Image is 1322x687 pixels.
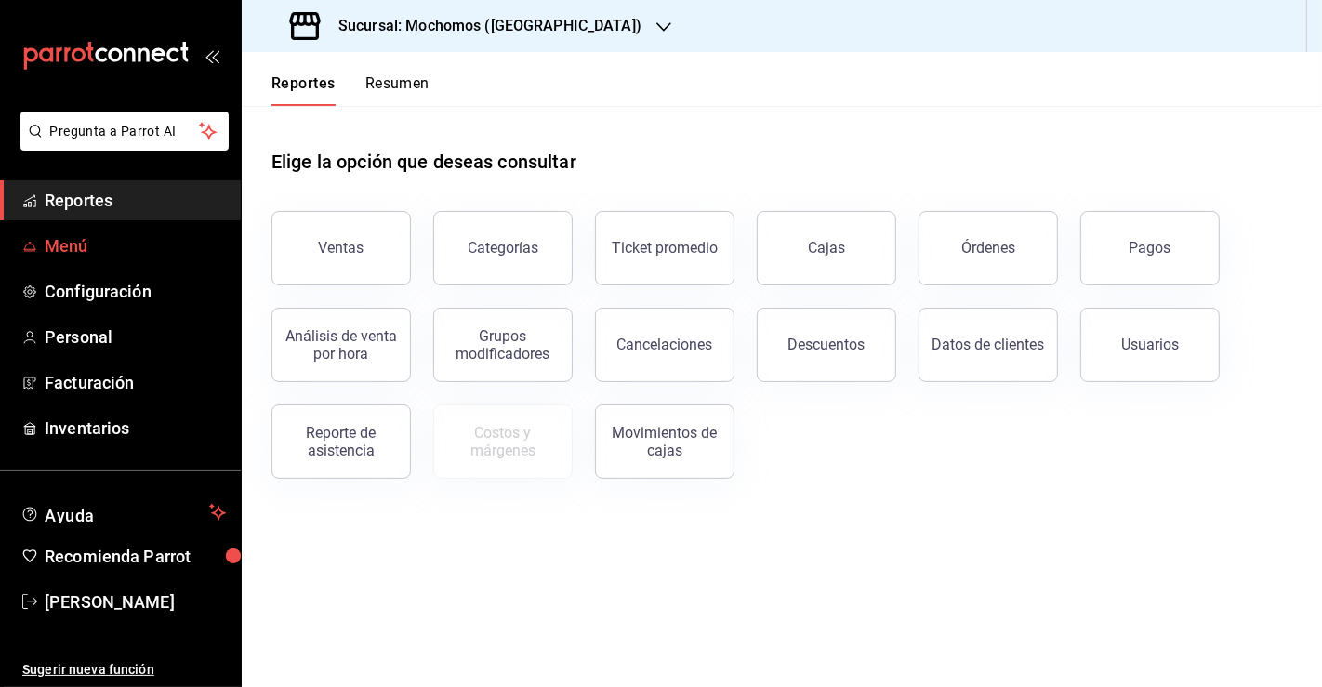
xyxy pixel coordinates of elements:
[961,239,1015,257] div: Órdenes
[45,324,226,350] span: Personal
[20,112,229,151] button: Pregunta a Parrot AI
[45,370,226,395] span: Facturación
[45,544,226,569] span: Recomienda Parrot
[595,211,734,285] button: Ticket promedio
[919,211,1058,285] button: Órdenes
[45,233,226,258] span: Menú
[433,308,573,382] button: Grupos modificadores
[271,148,576,176] h1: Elige la opción que deseas consultar
[932,336,1045,353] div: Datos de clientes
[50,122,200,141] span: Pregunta a Parrot AI
[788,336,866,353] div: Descuentos
[271,74,336,106] button: Reportes
[271,404,411,479] button: Reporte de asistencia
[445,327,561,363] div: Grupos modificadores
[271,308,411,382] button: Análisis de venta por hora
[433,404,573,479] button: Contrata inventarios para ver este reporte
[319,239,364,257] div: Ventas
[22,660,226,680] span: Sugerir nueva función
[205,48,219,63] button: open_drawer_menu
[1080,211,1220,285] button: Pagos
[1080,308,1220,382] button: Usuarios
[45,188,226,213] span: Reportes
[45,279,226,304] span: Configuración
[45,416,226,441] span: Inventarios
[271,211,411,285] button: Ventas
[365,74,430,106] button: Resumen
[45,589,226,614] span: [PERSON_NAME]
[1130,239,1171,257] div: Pagos
[595,308,734,382] button: Cancelaciones
[445,424,561,459] div: Costos y márgenes
[13,135,229,154] a: Pregunta a Parrot AI
[324,15,641,37] h3: Sucursal: Mochomos ([GEOGRAPHIC_DATA])
[284,327,399,363] div: Análisis de venta por hora
[808,239,845,257] div: Cajas
[468,239,538,257] div: Categorías
[757,211,896,285] button: Cajas
[612,239,718,257] div: Ticket promedio
[45,501,202,523] span: Ayuda
[607,424,722,459] div: Movimientos de cajas
[271,74,430,106] div: navigation tabs
[595,404,734,479] button: Movimientos de cajas
[757,308,896,382] button: Descuentos
[1121,336,1179,353] div: Usuarios
[617,336,713,353] div: Cancelaciones
[919,308,1058,382] button: Datos de clientes
[433,211,573,285] button: Categorías
[284,424,399,459] div: Reporte de asistencia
